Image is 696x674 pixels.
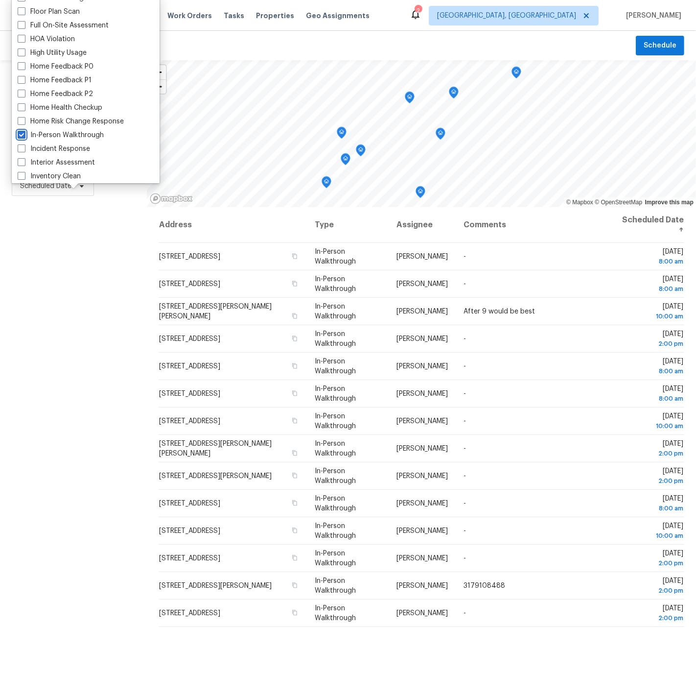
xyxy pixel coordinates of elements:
span: [DATE] [621,385,684,404]
span: [DATE] [621,248,684,266]
div: 2:00 pm [621,339,684,349]
div: Map marker [337,127,347,142]
a: Mapbox [566,199,593,206]
span: [STREET_ADDRESS] [159,418,220,425]
span: - [464,418,466,425]
span: In-Person Walkthrough [315,331,356,347]
span: In-Person Walkthrough [315,523,356,539]
span: [DATE] [621,578,684,596]
span: [PERSON_NAME] [396,390,448,397]
button: Copy Address [290,334,299,343]
div: 8:00 am [621,394,684,404]
span: - [464,500,466,507]
button: Copy Address [290,279,299,288]
span: [STREET_ADDRESS] [159,281,220,288]
label: Home Feedback P0 [18,62,93,72]
label: Home Feedback P1 [18,75,92,85]
span: In-Person Walkthrough [315,413,356,430]
button: Copy Address [290,252,299,261]
span: - [464,528,466,534]
label: Home Feedback P2 [18,89,93,99]
span: Work Orders [167,11,212,21]
span: [STREET_ADDRESS][PERSON_NAME] [159,582,272,589]
span: In-Person Walkthrough [315,605,356,622]
label: Full On-Site Assessment [18,21,109,30]
span: In-Person Walkthrough [315,550,356,567]
span: Schedule [644,40,676,52]
span: [PERSON_NAME] [396,500,448,507]
a: Improve this map [645,199,694,206]
span: [STREET_ADDRESS] [159,253,220,260]
button: Copy Address [290,581,299,590]
button: Copy Address [290,471,299,480]
span: - [464,390,466,397]
div: 10:00 am [621,531,684,541]
th: Assignee [389,207,456,243]
div: Map marker [322,176,331,192]
span: [PERSON_NAME] [396,418,448,425]
span: [STREET_ADDRESS] [159,500,220,507]
span: [DATE] [621,550,684,568]
span: [PERSON_NAME] [396,582,448,589]
span: [STREET_ADDRESS] [159,555,220,562]
div: Map marker [436,128,445,143]
label: Home Health Checkup [18,103,102,113]
label: Inventory Clean [18,171,81,181]
span: In-Person Walkthrough [315,276,356,292]
span: Scheduled Date [20,181,71,191]
span: In-Person Walkthrough [315,303,356,320]
span: [PERSON_NAME] [396,336,448,342]
div: Map marker [416,186,425,201]
span: [PERSON_NAME] [396,555,448,562]
span: [STREET_ADDRESS] [159,610,220,617]
span: [DATE] [621,331,684,349]
span: In-Person Walkthrough [315,440,356,457]
span: Geo Assignments [306,11,370,21]
span: - [464,281,466,288]
span: [PERSON_NAME] [396,253,448,260]
span: [DATE] [621,413,684,431]
button: Copy Address [290,389,299,398]
div: 10:00 am [621,312,684,321]
label: High Utility Usage [18,48,87,58]
span: [DATE] [621,440,684,458]
label: HOA Violation [18,34,75,44]
span: - [464,610,466,617]
th: Comments [456,207,613,243]
span: [STREET_ADDRESS] [159,390,220,397]
span: After 9 would be best [464,308,535,315]
span: [PERSON_NAME] [396,528,448,534]
label: Floor Plan Scan [18,7,80,17]
div: 2:00 pm [621,476,684,486]
span: Properties [256,11,294,21]
div: 8:00 am [621,366,684,376]
button: Copy Address [290,449,299,457]
span: In-Person Walkthrough [315,248,356,265]
span: [PERSON_NAME] [396,363,448,370]
span: [PERSON_NAME] [396,308,448,315]
span: [DATE] [621,276,684,294]
span: [DATE] [621,605,684,623]
div: 2:00 pm [621,449,684,458]
div: Map marker [511,67,521,82]
div: 10:00 am [621,421,684,431]
th: Scheduled Date ↑ [613,207,684,243]
span: In-Person Walkthrough [315,358,356,375]
a: Mapbox homepage [150,193,193,204]
span: [PERSON_NAME] [396,473,448,480]
span: - [464,363,466,370]
span: [PERSON_NAME] [396,445,448,452]
span: 3179108488 [464,582,505,589]
th: Address [159,207,307,243]
button: Copy Address [290,499,299,507]
span: [PERSON_NAME] [622,11,681,21]
span: In-Person Walkthrough [315,468,356,484]
button: Schedule [636,36,684,56]
span: [PERSON_NAME] [396,610,448,617]
span: [PERSON_NAME] [396,281,448,288]
button: Copy Address [290,416,299,425]
label: Home Risk Change Response [18,117,124,126]
span: [DATE] [621,303,684,321]
span: [STREET_ADDRESS][PERSON_NAME] [159,473,272,480]
span: In-Person Walkthrough [315,578,356,594]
